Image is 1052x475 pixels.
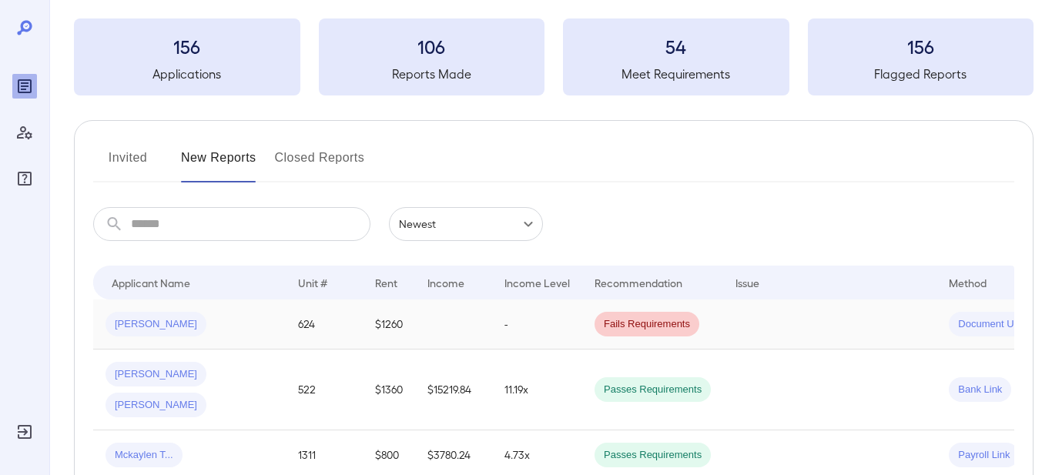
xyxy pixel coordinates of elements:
[319,65,545,83] h5: Reports Made
[735,273,760,292] div: Issue
[492,299,582,350] td: -
[93,146,162,182] button: Invited
[112,273,190,292] div: Applicant Name
[363,299,415,350] td: $1260
[949,383,1011,397] span: Bank Link
[363,350,415,430] td: $1360
[286,299,363,350] td: 624
[563,34,789,59] h3: 54
[563,65,789,83] h5: Meet Requirements
[286,350,363,430] td: 522
[74,65,300,83] h5: Applications
[375,273,400,292] div: Rent
[595,383,711,397] span: Passes Requirements
[595,317,699,332] span: Fails Requirements
[12,74,37,99] div: Reports
[595,448,711,463] span: Passes Requirements
[808,34,1034,59] h3: 156
[949,273,987,292] div: Method
[949,317,1047,332] span: Document Upload
[275,146,365,182] button: Closed Reports
[298,273,327,292] div: Unit #
[12,120,37,145] div: Manage Users
[492,350,582,430] td: 11.19x
[12,166,37,191] div: FAQ
[106,367,206,382] span: [PERSON_NAME]
[74,34,300,59] h3: 156
[595,273,682,292] div: Recommendation
[389,207,543,241] div: Newest
[106,448,183,463] span: Mckaylen T...
[808,65,1034,83] h5: Flagged Reports
[504,273,570,292] div: Income Level
[427,273,464,292] div: Income
[12,420,37,444] div: Log Out
[181,146,256,182] button: New Reports
[319,34,545,59] h3: 106
[106,398,206,413] span: [PERSON_NAME]
[74,18,1034,95] summary: 156Applications106Reports Made54Meet Requirements156Flagged Reports
[415,350,492,430] td: $15219.84
[949,448,1019,463] span: Payroll Link
[106,317,206,332] span: [PERSON_NAME]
